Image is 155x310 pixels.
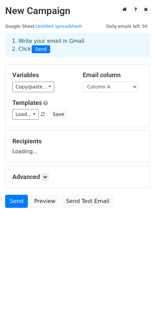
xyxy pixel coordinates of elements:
small: Google Sheet: [5,24,82,29]
a: Preview [30,195,60,208]
a: Send [5,195,28,208]
a: Daily emails left: 50 [104,24,150,29]
a: Templates [12,99,42,106]
a: Copy/paste... [12,82,54,92]
button: Save [49,109,67,120]
h5: Recipients [12,138,143,145]
h5: Advanced [12,173,143,181]
span: Send [32,45,50,53]
a: Untitled spreadsheet [36,24,82,29]
h5: Email column [83,71,143,79]
span: Daily emails left: 50 [104,23,150,30]
div: 1. Write your email in Gmail 2. Click [7,37,148,53]
div: Loading... [12,138,143,155]
h2: New Campaign [5,5,150,17]
a: Send Test Email [62,195,114,208]
h5: Variables [12,71,73,79]
a: Load... [12,109,39,120]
